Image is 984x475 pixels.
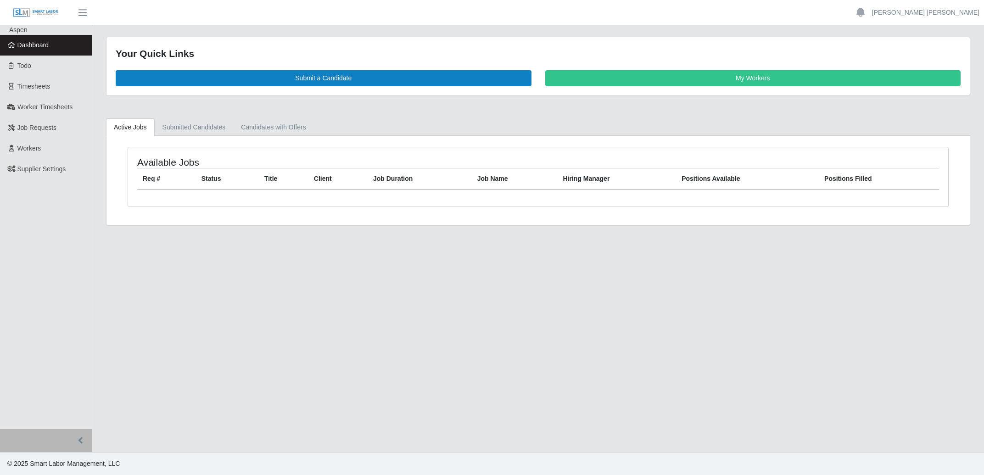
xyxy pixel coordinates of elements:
span: Supplier Settings [17,165,66,173]
th: Client [308,168,368,190]
th: Status [196,168,259,190]
th: Job Duration [368,168,472,190]
span: Dashboard [17,41,49,49]
a: Active Jobs [106,118,155,136]
span: Job Requests [17,124,57,131]
a: Candidates with Offers [233,118,313,136]
a: Submit a Candidate [116,70,531,86]
span: © 2025 Smart Labor Management, LLC [7,460,120,467]
span: Todo [17,62,31,69]
img: SLM Logo [13,8,59,18]
span: Timesheets [17,83,50,90]
h4: Available Jobs [137,156,463,168]
div: Your Quick Links [116,46,961,61]
th: Hiring Manager [557,168,676,190]
span: Workers [17,145,41,152]
th: Title [259,168,308,190]
a: [PERSON_NAME] [PERSON_NAME] [872,8,979,17]
a: Submitted Candidates [155,118,234,136]
a: My Workers [545,70,961,86]
th: Job Name [472,168,558,190]
span: Worker Timesheets [17,103,73,111]
span: Aspen [9,26,28,34]
th: Positions Available [676,168,819,190]
th: Positions Filled [819,168,939,190]
th: Req # [137,168,196,190]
